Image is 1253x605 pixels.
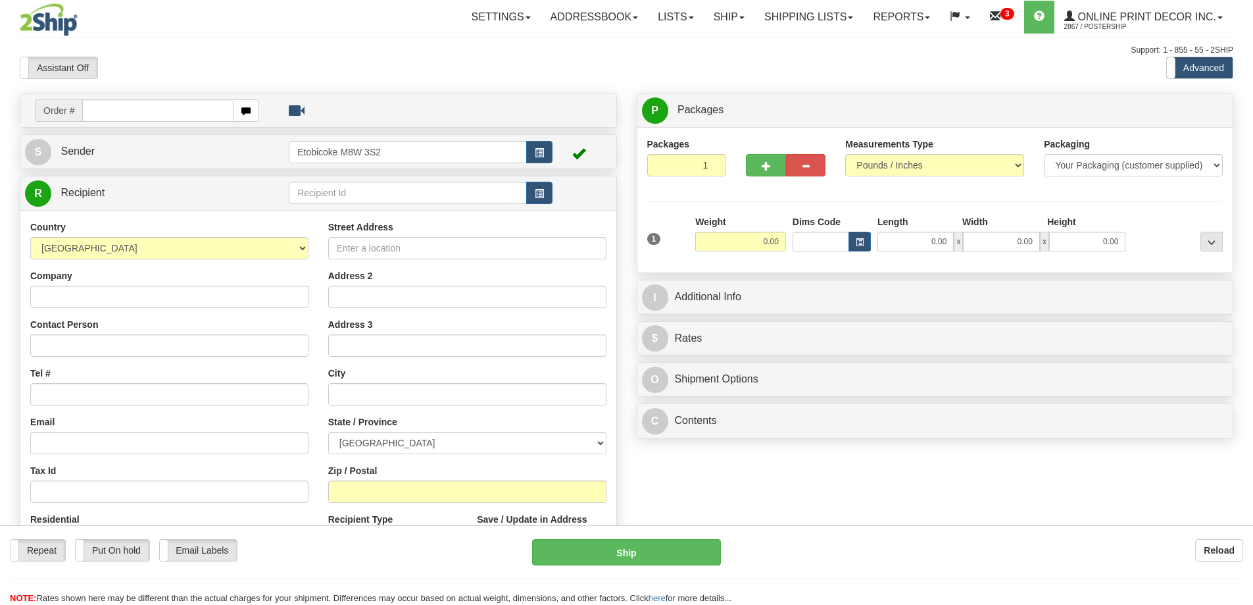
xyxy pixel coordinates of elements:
[328,367,345,380] label: City
[328,269,373,282] label: Address 2
[25,139,51,165] span: S
[1064,20,1163,34] span: 2867 / PosterShip
[647,138,690,151] label: Packages
[61,187,105,198] span: Recipient
[1223,235,1252,369] iframe: chat widget
[962,215,988,228] label: Width
[980,1,1024,34] a: 3
[76,540,149,561] label: Put On hold
[477,513,606,539] label: Save / Update in Address Book
[30,318,98,331] label: Contact Person
[642,284,1229,311] a: IAdditional Info
[328,464,378,477] label: Zip / Postal
[328,513,393,526] label: Recipient Type
[20,45,1233,56] div: Support: 1 - 855 - 55 - 2SHIP
[541,1,649,34] a: Addressbook
[61,145,95,157] span: Sender
[10,593,36,603] span: NOTE:
[328,221,393,234] label: Street Address
[642,325,668,352] span: $
[30,269,72,282] label: Company
[25,180,51,207] span: R
[20,3,78,36] img: logo2867.jpg
[1195,539,1243,562] button: Reload
[642,325,1229,352] a: $Rates
[793,215,841,228] label: Dims Code
[754,1,863,34] a: Shipping lists
[462,1,541,34] a: Settings
[642,366,1229,393] a: OShipment Options
[648,1,703,34] a: Lists
[328,318,373,331] label: Address 3
[1000,8,1014,20] sup: 3
[642,367,668,393] span: O
[695,215,725,228] label: Weight
[647,233,661,245] span: 1
[877,215,908,228] label: Length
[30,464,56,477] label: Tax Id
[11,540,65,561] label: Repeat
[30,367,51,380] label: Tel #
[642,284,668,311] span: I
[20,57,97,78] label: Assistant Off
[1075,11,1216,22] span: Online Print Decor Inc.
[1044,138,1090,151] label: Packaging
[642,408,668,434] span: C
[328,415,397,429] label: State / Province
[25,180,260,207] a: R Recipient
[35,99,82,122] span: Order #
[1047,215,1076,228] label: Height
[160,540,237,561] label: Email Labels
[863,1,940,34] a: Reports
[1040,232,1049,251] span: x
[1054,1,1233,34] a: Online Print Decor Inc. 2867 / PosterShip
[845,138,933,151] label: Measurements Type
[642,97,1229,124] a: P Packages
[649,593,666,603] a: here
[1167,57,1233,78] label: Advanced
[289,182,527,204] input: Recipient Id
[289,141,527,163] input: Sender Id
[704,1,754,34] a: Ship
[642,97,668,124] span: P
[1200,232,1223,251] div: ...
[532,539,721,566] button: Ship
[30,221,66,234] label: Country
[677,104,724,115] span: Packages
[25,138,289,165] a: S Sender
[954,232,963,251] span: x
[30,513,80,526] label: Residential
[328,237,606,259] input: Enter a location
[1204,545,1235,556] b: Reload
[642,408,1229,434] a: CContents
[30,415,55,429] label: Email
